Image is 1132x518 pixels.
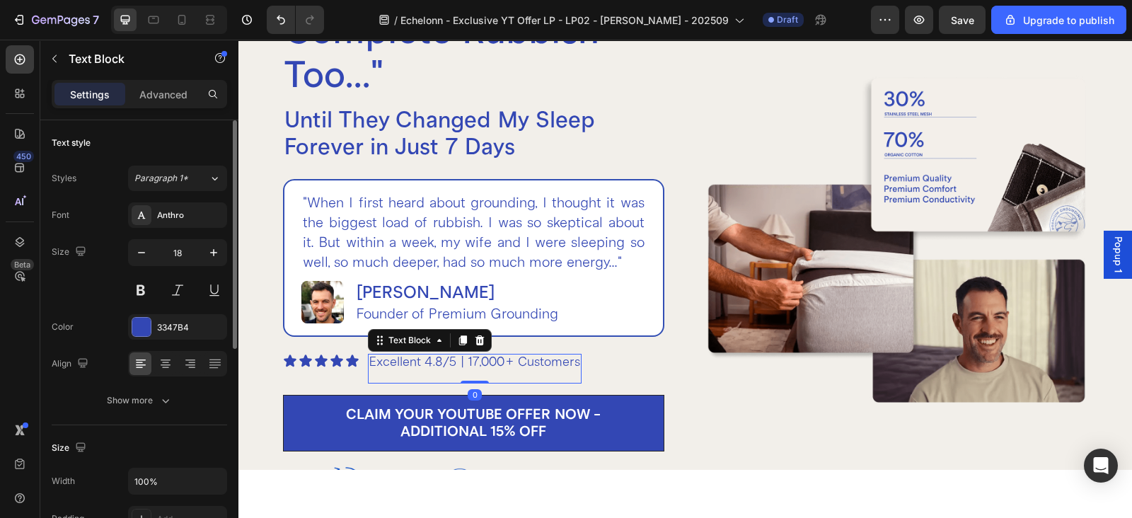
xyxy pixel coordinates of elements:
div: Rich Text Editor. Editing area: main [129,314,343,344]
div: Anthro [157,209,224,222]
div: Size [52,243,89,262]
img: Copy_of_icons_2x_1.png [170,427,272,463]
div: Align [52,355,91,374]
button: Show more [52,388,227,413]
span: Echelonn - Exclusive YT Offer LP - LP02 - [PERSON_NAME] - 202509 [400,13,729,28]
a: CLAIM YOUR YOUTUBE OFFER NOW - ADDITIONAL 15% OFF [45,355,425,412]
img: Grounding-sheet-mat-Guarantee.png [56,427,158,463]
div: Size [52,439,89,458]
div: Color [52,321,74,333]
p: Advanced [139,87,187,102]
img: Copy_of_icons_2x_3.png [316,427,355,463]
span: Popup 1 [872,197,886,234]
div: Undo/Redo [267,6,324,34]
iframe: Design area [238,40,1132,470]
div: Open Intercom Messenger [1084,449,1118,483]
div: Text style [52,137,91,149]
p: Text Block [69,50,189,67]
p: CLAIM YOUR YOUTUBE OFFER NOW - ADDITIONAL 15% OFF [101,367,369,401]
div: Font [52,209,69,221]
p: Founder of Premium Grounding [118,266,320,283]
h2: Until They Changed My Sleep Forever in Just 7 Days [45,66,425,122]
span: Save [951,14,974,26]
span: Draft [777,13,798,26]
button: Upgrade to publish [991,6,1126,34]
div: Styles [52,172,76,185]
div: 3347B4 [157,321,224,334]
p: 7 [93,11,99,28]
p: [PERSON_NAME] [118,243,320,263]
p: Excellent 4.8/5 | 17,000+ Customers [131,316,342,329]
div: Text Block [147,294,195,307]
p: Settings [70,87,110,102]
div: 450 [13,151,34,162]
span: / [394,13,398,28]
p: "When I first heard about grounding, I thought it was the biggest load of rubbish. I was so skept... [64,154,405,233]
img: Premium_Grounding_Founder_James_McWhinney.jpg [63,241,105,284]
div: 0 [229,350,243,361]
button: Save [939,6,986,34]
div: Width [52,475,75,488]
input: Auto [129,468,226,494]
img: Bare feet on grass showing what is grounding naturally - grounding health benefits through direct... [468,36,849,363]
div: Show more [107,393,173,408]
span: Paragraph 1* [134,172,188,185]
button: 7 [6,6,105,34]
div: Upgrade to publish [1003,13,1114,28]
div: Beta [11,259,34,270]
button: Paragraph 1* [128,166,227,191]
